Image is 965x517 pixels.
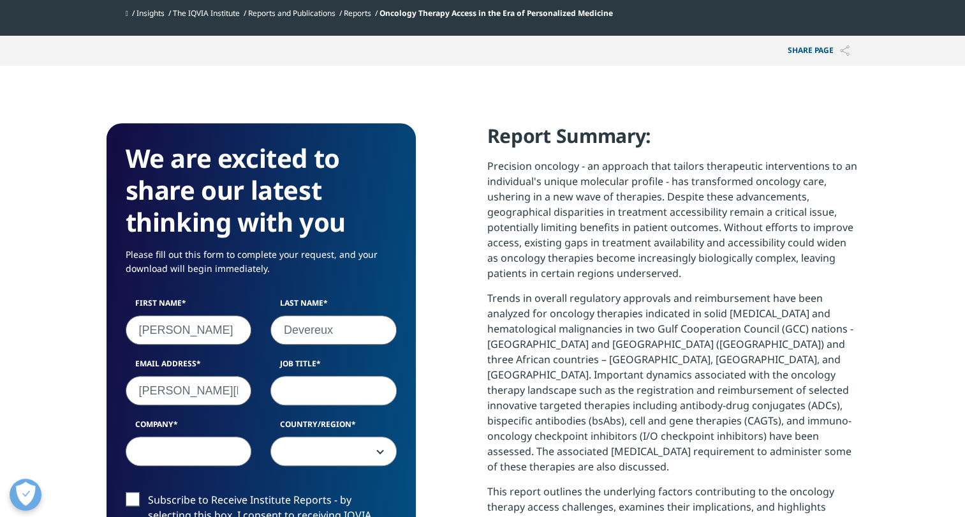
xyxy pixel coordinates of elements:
p: Trends in overall regulatory approvals and reimbursement have been analyzed for oncology therapie... [487,290,859,484]
a: Insights [136,8,165,19]
h3: We are excited to share our latest thinking with you [126,142,397,238]
label: Company [126,419,252,437]
label: Last Name [270,297,397,315]
label: First Name [126,297,252,315]
label: Country/Region [270,419,397,437]
a: The IQVIA Institute [173,8,240,19]
p: Please fill out this form to complete your request, and your download will begin immediately. [126,248,397,285]
a: Reports and Publications [248,8,335,19]
label: Job Title [270,358,397,376]
a: Reports [344,8,371,19]
button: Open Preferences [10,479,41,511]
p: Share PAGE [778,36,859,66]
p: Precision oncology - an approach that tailors therapeutic interventions to an individual's unique... [487,158,859,290]
span: Oncology Therapy Access in the Era of Personalized Medicine [379,8,613,19]
label: Email Address [126,358,252,376]
img: Share PAGE [840,45,850,56]
h4: Report Summary: [487,123,859,158]
button: Share PAGEShare PAGE [778,36,859,66]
